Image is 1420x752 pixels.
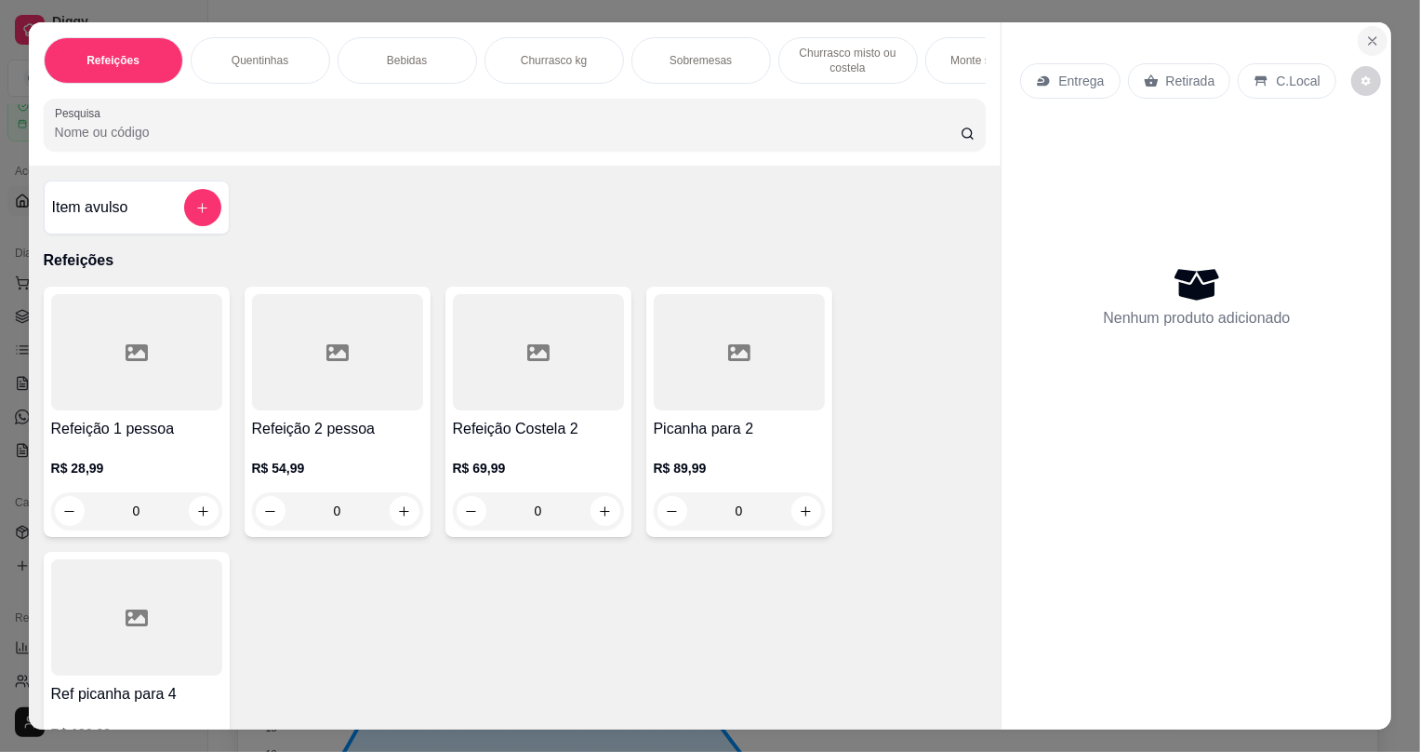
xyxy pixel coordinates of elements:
[654,418,825,440] h4: Picanha para 2
[457,496,486,526] button: decrease-product-quantity
[51,459,222,477] p: R$ 28,99
[791,496,821,526] button: increase-product-quantity
[1276,72,1320,90] p: C.Local
[86,53,139,68] p: Refeições
[1103,307,1290,329] p: Nenhum produto adicionado
[657,496,687,526] button: decrease-product-quantity
[44,249,987,272] p: Refeições
[950,53,1039,68] p: Monte sua massa
[591,496,620,526] button: increase-product-quantity
[1058,72,1104,90] p: Entrega
[184,189,221,226] button: add-separate-item
[51,683,222,705] h4: Ref picanha para 4
[252,418,423,440] h4: Refeição 2 pessoa
[1166,72,1215,90] p: Retirada
[654,459,825,477] p: R$ 89,99
[794,46,902,75] p: Churrasco misto ou costela
[52,196,128,219] h4: Item avulso
[51,724,222,743] p: R$ 199,99
[670,53,732,68] p: Sobremesas
[1358,26,1387,56] button: Close
[232,53,288,68] p: Quentinhas
[453,418,624,440] h4: Refeição Costela 2
[252,459,423,477] p: R$ 54,99
[521,53,587,68] p: Churrasco kg
[453,459,624,477] p: R$ 69,99
[387,53,427,68] p: Bebidas
[1351,66,1381,96] button: decrease-product-quantity
[51,418,222,440] h4: Refeição 1 pessoa
[55,123,961,141] input: Pesquisa
[55,105,107,121] label: Pesquisa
